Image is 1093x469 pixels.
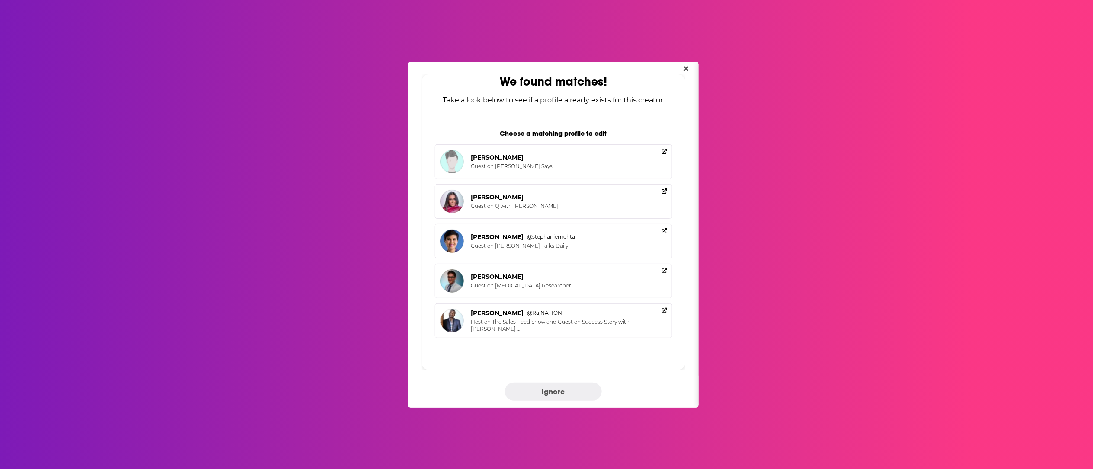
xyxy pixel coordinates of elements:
[471,193,524,201] div: [PERSON_NAME]
[662,188,667,195] a: External link of null
[440,269,464,293] img: Rajiv Ahuja
[440,309,464,332] img: Rajiv Nathan
[662,228,667,235] a: External link of null
[443,94,664,106] p: Take a look below to see if a profile already exists for this creator.
[527,309,562,316] a: @RajNATION
[440,150,464,173] img: Prochy Mehta
[471,153,524,161] div: [PERSON_NAME]
[435,184,672,219] button: Deepa Mehta[PERSON_NAME]Guest on Q with [PERSON_NAME]External link of null
[505,383,602,400] button: Ignore
[440,190,464,213] img: Deepa Mehta
[435,303,672,338] button: Rajiv Nathan[PERSON_NAME]@RajNATIONHost on The Sales Feed Show and Guest on Success Story with [P...
[471,163,553,170] div: Guest on [PERSON_NAME] Says
[435,144,672,179] button: Prochy Mehta[PERSON_NAME]Guest on [PERSON_NAME] SaysExternal link of null
[680,64,692,74] button: Close
[435,224,672,258] button: Stephanie Mehta[PERSON_NAME]@stephaniemehtaGuest on [PERSON_NAME] Talks DailyExternal link of null
[471,319,659,332] div: Host on The Sales Feed Show and Guest on Success Story with [PERSON_NAME] …
[435,264,672,298] button: Rajiv Ahuja[PERSON_NAME]Guest on [MEDICAL_DATA] ResearcherExternal link of null
[471,273,524,281] div: [PERSON_NAME]
[471,203,558,210] div: Guest on Q with [PERSON_NAME]
[471,233,524,241] div: [PERSON_NAME]
[662,268,667,274] a: External link of null
[500,74,607,89] h3: We found matches!
[471,242,568,249] div: Guest on [PERSON_NAME] Talks Daily
[500,129,607,137] h4: Choose a matching profile to edit
[662,307,667,314] a: External link of null
[662,148,667,155] a: External link of null
[471,309,524,317] div: [PERSON_NAME]
[440,230,464,253] img: Stephanie Mehta
[527,233,575,240] a: @stephaniemehta
[471,282,571,289] div: Guest on [MEDICAL_DATA] Researcher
